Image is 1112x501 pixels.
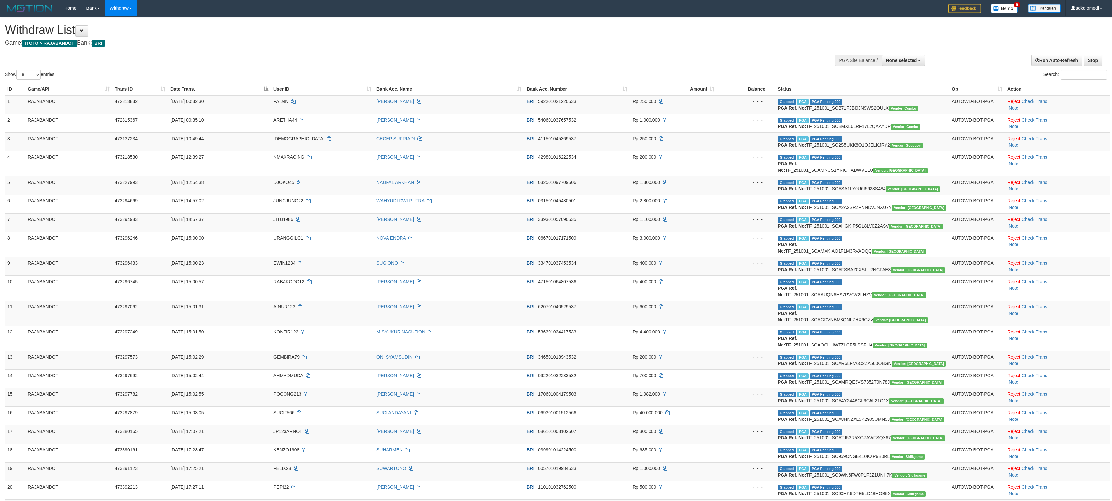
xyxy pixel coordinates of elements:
a: Reject [1007,155,1020,160]
b: PGA Ref. No: [778,124,806,129]
td: AUTOWD-BOT-PGA [949,195,1005,213]
td: RAJABANDOT [25,275,112,301]
span: Rp 3.000.000 [633,235,660,241]
span: Marked by adkakmal [797,199,809,204]
a: Reject [1007,447,1020,452]
a: [PERSON_NAME] [376,117,414,123]
select: Showentries [16,70,41,80]
b: PGA Ref. No: [778,267,806,272]
td: RAJABANDOT [25,301,112,326]
span: [DATE] 14:57:37 [170,217,204,222]
th: Amount: activate to sort column ascending [630,83,717,95]
span: Vendor URL: https://secure10.1velocity.biz [873,317,928,323]
label: Search: [1043,70,1107,80]
a: Check Trans [1022,180,1047,185]
a: ONI SYAMSUDIN [376,354,413,360]
td: TF_251001_SCAAUQN6HS7PVGV2LHZV [775,275,949,301]
span: [DATE] 12:54:38 [170,180,204,185]
span: EWIN1234 [273,260,296,266]
a: Check Trans [1022,260,1047,266]
span: AINUR123 [273,304,295,309]
span: Grabbed [778,99,796,105]
a: Note [1009,311,1018,316]
td: AUTOWD-BOT-PGA [949,95,1005,114]
a: Run Auto-Refresh [1031,55,1082,66]
a: Check Trans [1022,466,1047,471]
span: Rp 1.100.000 [633,217,660,222]
span: Copy 339301057090535 to clipboard [538,217,576,222]
span: Rp 2.800.000 [633,198,660,203]
div: - - - [720,198,772,204]
span: [DATE] 15:00:00 [170,235,204,241]
span: [DATE] 00:35:10 [170,117,204,123]
b: PGA Ref. No: [778,186,806,191]
td: · · [1005,232,1110,257]
span: Marked by adkakmal [797,155,809,160]
span: Marked by adkZulham [797,118,809,123]
a: Reject [1007,484,1020,490]
span: PGA Pending [810,304,842,310]
a: Note [1009,417,1018,422]
td: AUTOWD-BOT-PGA [949,275,1005,301]
td: TF_251001_SCB71FJBI9JN9WS2OULX [775,95,949,114]
span: ITOTO > RAJABANDOT [22,40,77,47]
span: PAIJ4N [273,99,288,104]
img: MOTION_logo.png [5,3,54,13]
span: BRI [527,117,534,123]
a: Reject [1007,117,1020,123]
span: Copy 411501045369537 to clipboard [538,136,576,141]
th: Trans ID: activate to sort column ascending [112,83,168,95]
span: [DATE] 15:01:31 [170,304,204,309]
b: PGA Ref. No: [778,105,806,111]
a: Note [1009,242,1018,247]
span: Marked by adkakmal [797,180,809,185]
b: PGA Ref. No: [778,142,806,148]
td: TF_251001_SCAOCHHWTZLCF5LSSFHA [775,326,949,351]
th: Date Trans.: activate to sort column descending [168,83,271,95]
a: Reject [1007,391,1020,397]
a: [PERSON_NAME] [376,155,414,160]
span: 473297062 [115,304,138,309]
th: Bank Acc. Number: activate to sort column ascending [524,83,630,95]
th: User ID: activate to sort column ascending [271,83,374,95]
a: Check Trans [1022,279,1047,284]
td: AUTOWD-BOT-PGA [949,151,1005,176]
a: Note [1009,379,1018,385]
span: Copy 540601037657532 to clipboard [538,117,576,123]
a: Note [1009,105,1018,111]
span: [DATE] 15:00:23 [170,260,204,266]
a: Note [1009,454,1018,459]
span: 473294669 [115,198,138,203]
span: [DATE] 14:57:02 [170,198,204,203]
span: PGA Pending [810,118,842,123]
span: PGA Pending [810,180,842,185]
span: Rp 400.000 [633,260,656,266]
a: Note [1009,286,1018,291]
td: 4 [5,151,25,176]
td: · · [1005,257,1110,275]
span: Grabbed [778,155,796,160]
span: Copy 620701040529537 to clipboard [538,304,576,309]
span: [DATE] 15:00:57 [170,279,204,284]
h4: Game: Bank: [5,40,735,46]
td: RAJABANDOT [25,151,112,176]
a: Check Trans [1022,155,1047,160]
a: Check Trans [1022,217,1047,222]
a: Note [1009,205,1018,210]
span: Rp 1.300.000 [633,180,660,185]
b: PGA Ref. No: [778,205,806,210]
span: Copy 066701017171509 to clipboard [538,235,576,241]
th: ID [5,83,25,95]
a: Note [1009,186,1018,191]
span: Vendor URL: https://secure10.1velocity.biz [892,205,946,211]
span: Copy 031501045480501 to clipboard [538,198,576,203]
td: RAJABANDOT [25,257,112,275]
span: NMAXRACING [273,155,304,160]
span: [DATE] 00:32:30 [170,99,204,104]
a: SUWARTONO [376,466,406,471]
span: PGA Pending [810,261,842,266]
a: [PERSON_NAME] [376,304,414,309]
span: Copy 429801016222534 to clipboard [538,155,576,160]
img: panduan.png [1028,4,1061,13]
span: Grabbed [778,236,796,241]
